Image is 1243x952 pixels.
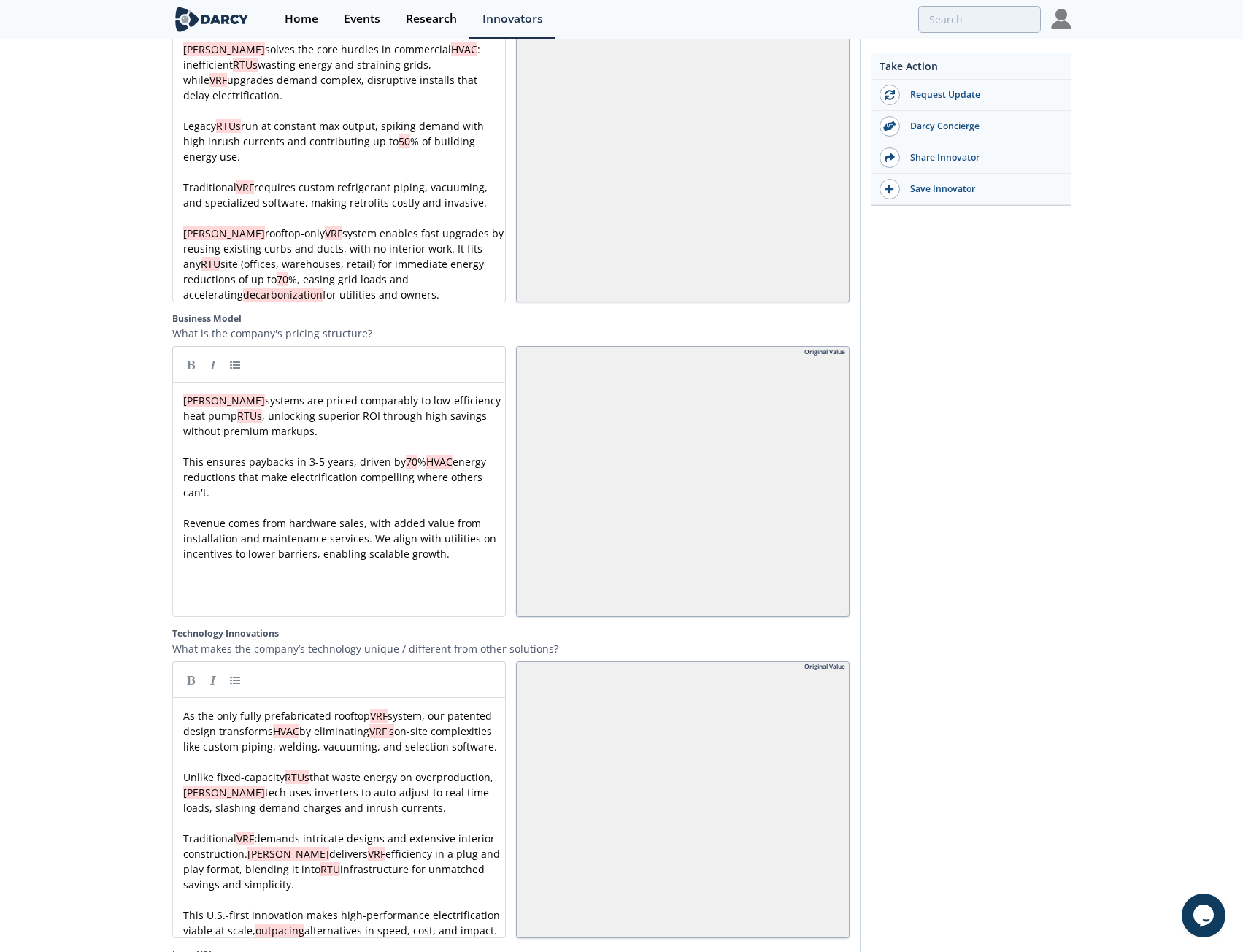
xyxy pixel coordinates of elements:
[344,13,380,25] div: Events
[202,669,224,691] a: Italic (Ctrl-I)
[183,908,503,937] span: This U.S.-first innovation makes high-performance electrification viable at scale, alternatives i...
[426,455,453,469] span: HVAC
[216,119,241,133] span: RTUs
[900,151,1063,164] div: Share Innovator
[900,88,1063,101] div: Request Update
[368,847,385,861] span: VRF
[871,58,1071,80] div: Take Action
[320,862,340,876] span: RTU
[370,709,388,723] span: VRF
[804,662,845,672] div: Original Value
[183,832,503,891] span: Traditional demands intricate designs and extensive interior construction. delivers efficiency in...
[172,641,850,656] p: What makes the company’s technology unique / different from other solutions?
[183,516,499,561] span: Revenue comes from hardware sales, with added value from installation and maintenance services. W...
[183,786,265,799] span: [PERSON_NAME]
[918,6,1041,33] input: Advanced Search
[406,13,457,25] div: Research
[369,724,394,738] span: VRF's
[1182,894,1228,937] iframe: chat widget
[399,134,410,148] span: 50
[406,455,417,469] span: 70
[172,326,850,341] p: What is the company's pricing structure?
[224,669,246,691] a: Generic List (Ctrl-L)
[201,257,220,271] span: RTU
[183,42,265,56] span: [PERSON_NAME]
[202,353,224,375] a: Italic (Ctrl-I)
[255,924,304,937] span: outpacing
[183,709,497,753] span: As the only fully prefabricated rooftop system, our patented design transforms by eliminating on-...
[172,7,252,32] img: logo-wide.svg
[183,394,265,407] span: [PERSON_NAME]
[273,724,299,738] span: HVAC
[183,42,483,102] span: solves the core hurdles in commercial : inefficient wasting energy and straining grids, while upg...
[183,119,487,164] span: Legacy run at constant max output, spiking demand with high inrush currents and contributing up t...
[183,226,265,240] span: [PERSON_NAME]
[1051,9,1071,29] img: Profile
[285,770,309,784] span: RTUs
[237,409,262,423] span: RTUs
[183,770,493,815] span: Unlike fixed-capacity that waste energy on overproduction, tech uses inverters to auto-adjust to ...
[236,832,254,845] span: VRF
[209,73,227,87] span: VRF
[451,42,477,56] span: HVAC
[183,394,504,438] span: systems are priced comparably to low-efficiency heat pump , unlocking superior ROI through high s...
[183,180,490,210] span: Traditional requires custom refrigerant piping, vacuuming, and specialized software, making retro...
[804,348,845,357] div: Original Value
[277,272,288,286] span: 70
[900,120,1063,133] div: Darcy Concierge
[871,174,1071,205] button: Save Innovator
[325,226,342,240] span: VRF
[180,353,202,375] a: Bold (Ctrl-B)
[172,312,850,326] label: Business Model
[183,455,489,499] span: This ensures paybacks in 3-5 years, driven by % energy reductions that make electrification compe...
[224,353,246,375] a: Generic List (Ctrl-L)
[482,13,543,25] div: Innovators
[243,288,323,302] span: decarbonization
[180,669,202,691] a: Bold (Ctrl-B)
[233,58,258,72] span: RTUs
[172,627,850,640] label: Technology Innovations
[247,847,329,861] span: [PERSON_NAME]
[285,13,318,25] div: Home
[900,183,1063,196] div: Save Innovator
[236,180,254,194] span: VRF
[183,226,507,302] span: rooftop-only system enables fast upgrades by reusing existing curbs and ducts, with no interior w...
